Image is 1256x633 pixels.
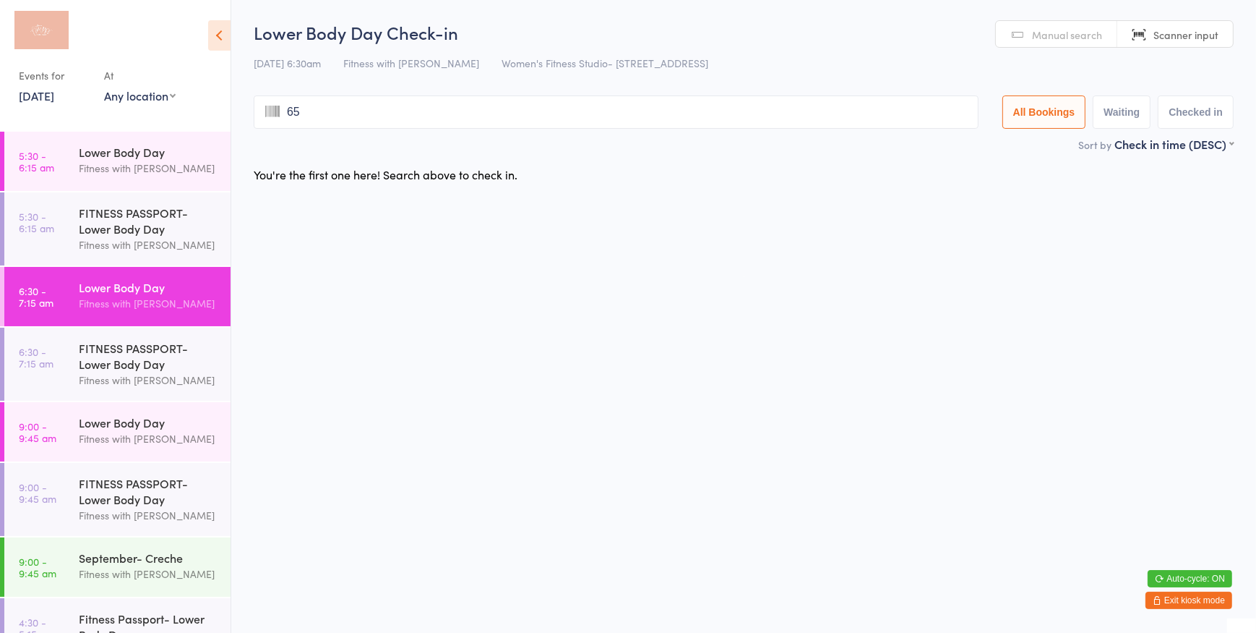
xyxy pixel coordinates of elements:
button: All Bookings [1002,95,1086,129]
span: Manual search [1032,27,1102,42]
a: 9:00 -9:45 amLower Body DayFitness with [PERSON_NAME] [4,402,231,462]
div: Fitness with [PERSON_NAME] [79,237,218,253]
div: Fitness with [PERSON_NAME] [79,430,218,447]
button: Waiting [1093,95,1150,129]
div: Fitness with [PERSON_NAME] [79,295,218,312]
a: 5:30 -6:15 amFITNESS PASSPORT- Lower Body DayFitness with [PERSON_NAME] [4,192,231,265]
a: [DATE] [19,88,54,103]
a: 9:00 -9:45 amFITNESS PASSPORT- Lower Body DayFitness with [PERSON_NAME] [4,463,231,536]
div: Check in time (DESC) [1114,136,1234,152]
div: Lower Body Day [79,279,218,295]
time: 9:00 - 9:45 am [19,481,56,504]
a: 6:30 -7:15 amFITNESS PASSPORT- Lower Body DayFitness with [PERSON_NAME] [4,328,231,401]
div: Fitness with [PERSON_NAME] [79,507,218,524]
div: FITNESS PASSPORT- Lower Body Day [79,340,218,372]
h2: Lower Body Day Check-in [254,20,1234,44]
a: 5:30 -6:15 amLower Body DayFitness with [PERSON_NAME] [4,132,231,191]
div: Events for [19,64,90,88]
div: Fitness with [PERSON_NAME] [79,160,218,177]
button: Checked in [1158,95,1234,129]
div: You're the first one here! Search above to check in. [254,166,517,182]
img: Fitness with Zoe [14,11,69,49]
time: 5:30 - 6:15 am [19,211,54,234]
time: 6:30 - 7:15 am [19,285,53,308]
div: Fitness with [PERSON_NAME] [79,566,218,582]
span: [DATE] 6:30am [254,56,321,70]
time: 9:00 - 9:45 am [19,556,56,579]
div: Lower Body Day [79,144,218,160]
input: Search [254,95,978,129]
span: Scanner input [1153,27,1218,42]
div: Lower Body Day [79,415,218,430]
button: Auto-cycle: ON [1148,570,1232,587]
div: FITNESS PASSPORT- Lower Body Day [79,475,218,507]
span: Women's Fitness Studio- [STREET_ADDRESS] [502,56,708,70]
div: Fitness with [PERSON_NAME] [79,372,218,388]
div: At [104,64,176,88]
button: Exit kiosk mode [1145,592,1232,609]
time: 6:30 - 7:15 am [19,346,53,369]
a: 9:00 -9:45 amSeptember- CrecheFitness with [PERSON_NAME] [4,538,231,597]
time: 9:00 - 9:45 am [19,420,56,443]
div: FITNESS PASSPORT- Lower Body Day [79,205,218,237]
div: September- Creche [79,550,218,566]
label: Sort by [1078,137,1111,152]
span: Fitness with [PERSON_NAME] [343,56,479,70]
div: Any location [104,88,176,103]
time: 5:30 - 6:15 am [19,150,54,173]
a: 6:30 -7:15 amLower Body DayFitness with [PERSON_NAME] [4,267,231,326]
